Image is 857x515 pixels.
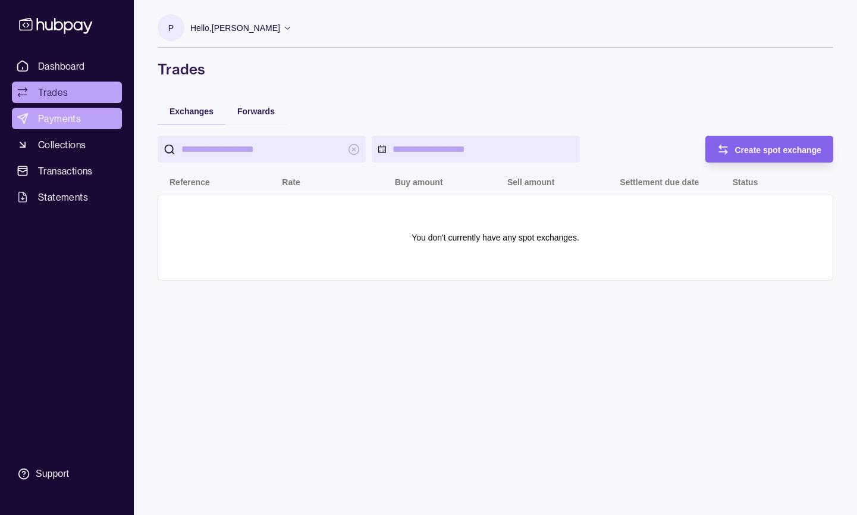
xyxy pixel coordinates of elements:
span: Dashboard [38,59,85,73]
h1: Trades [158,60,833,79]
a: Statements [12,186,122,208]
div: Support [36,467,69,480]
p: Status [733,177,758,187]
button: Create spot exchange [705,136,834,163]
span: Forwards [237,107,275,116]
span: Statements [38,190,88,204]
p: You don't currently have any spot exchanges. [412,231,579,244]
a: Transactions [12,160,122,182]
a: Collections [12,134,122,155]
a: Trades [12,82,122,103]
span: Payments [38,111,81,126]
span: Trades [38,85,68,99]
p: Sell amount [507,177,554,187]
p: Rate [282,177,300,187]
p: Buy amount [395,177,443,187]
p: Settlement due date [620,177,699,187]
input: search [181,136,342,163]
span: Exchanges [169,107,214,116]
span: Transactions [38,164,93,178]
span: Collections [38,138,86,152]
a: Support [12,461,122,486]
p: P [168,21,174,35]
a: Dashboard [12,55,122,77]
span: Create spot exchange [735,145,822,155]
p: Reference [169,177,210,187]
a: Payments [12,108,122,129]
p: Hello, [PERSON_NAME] [190,21,280,35]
